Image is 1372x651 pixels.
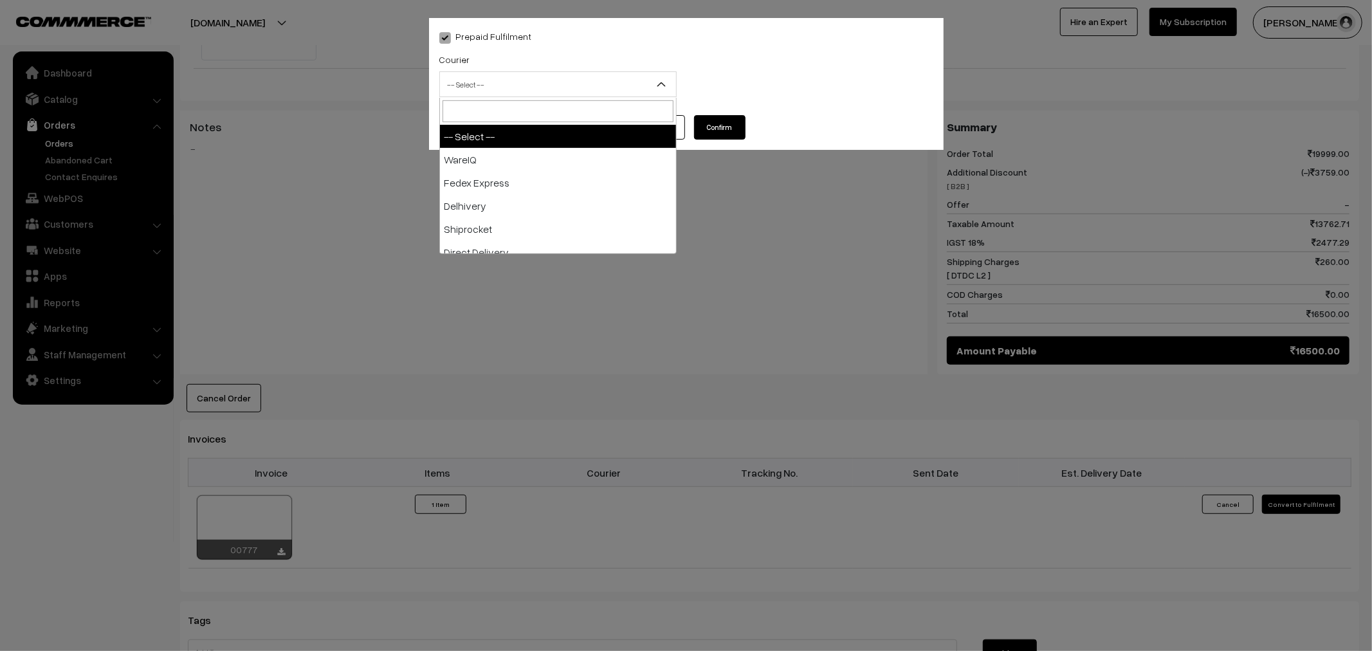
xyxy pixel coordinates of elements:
[439,30,532,43] label: Prepaid Fulfilment
[440,194,676,217] li: Delhivery
[440,125,676,148] li: -- Select --
[440,241,676,264] li: Direct Delivery
[440,217,676,241] li: Shiprocket
[440,73,676,96] span: -- Select --
[694,115,745,140] button: Confirm
[440,171,676,194] li: Fedex Express
[439,53,470,66] label: Courier
[440,148,676,171] li: WareIQ
[439,71,677,97] span: -- Select --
